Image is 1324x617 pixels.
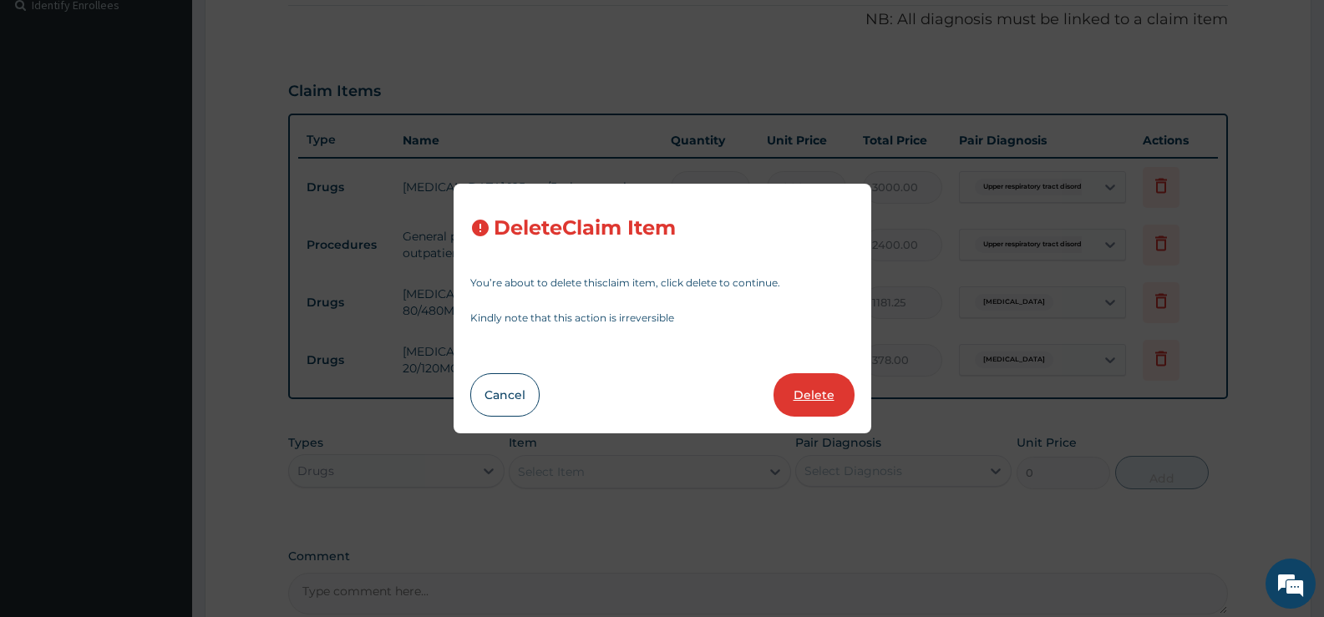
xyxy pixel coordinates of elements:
[97,195,231,364] span: We're online!
[274,8,314,48] div: Minimize live chat window
[470,313,855,323] p: Kindly note that this action is irreversible
[774,373,855,417] button: Delete
[87,94,281,115] div: Chat with us now
[470,373,540,417] button: Cancel
[470,278,855,288] p: You’re about to delete this claim item , click delete to continue.
[31,83,68,125] img: d_794563401_company_1708531726252_794563401
[8,427,318,485] textarea: Type your message and hit 'Enter'
[494,217,676,240] h3: Delete Claim Item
